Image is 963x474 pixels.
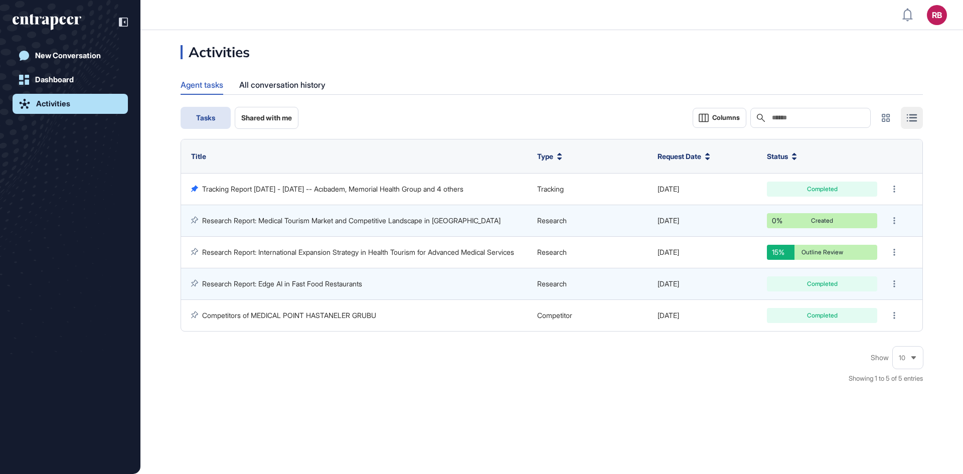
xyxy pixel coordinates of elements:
[899,354,905,362] span: 10
[537,152,562,161] button: Type
[202,279,362,288] a: Research Report: Edge AI in Fast Food Restaurants
[658,152,710,161] button: Request Date
[658,216,679,225] span: [DATE]
[241,114,292,122] span: Shared with me
[13,94,128,114] a: Activities
[191,152,206,161] span: Title
[774,281,870,287] div: Completed
[712,114,740,121] span: Columns
[774,249,870,255] div: Outline Review
[181,45,250,59] div: Activities
[537,311,572,320] span: Competitor
[774,218,870,224] div: Created
[658,152,701,161] span: Request Date
[202,216,501,225] a: Research Report: Medical Tourism Market and Competitive Landscape in [GEOGRAPHIC_DATA]
[693,108,746,128] button: Columns
[202,185,463,193] a: Tracking Report [DATE] - [DATE] -- Acıbadem, Memorial Health Group and 4 others
[202,311,376,320] a: Competitors of MEDICAL POINT HASTANELER GRUBU
[658,185,679,193] span: [DATE]
[13,70,128,90] a: Dashboard
[537,248,567,256] span: Research
[537,152,553,161] span: Type
[774,186,870,192] div: Completed
[537,216,567,225] span: Research
[36,99,70,108] div: Activities
[181,107,231,129] button: Tasks
[658,279,679,288] span: [DATE]
[767,213,794,228] div: 0%
[13,14,81,30] div: entrapeer-logo
[658,311,679,320] span: [DATE]
[13,46,128,66] a: New Conversation
[927,5,947,25] button: RB
[35,75,74,84] div: Dashboard
[767,152,797,161] button: Status
[537,185,564,193] span: Tracking
[239,75,326,95] div: All conversation history
[181,75,223,94] div: Agent tasks
[767,152,788,161] span: Status
[767,245,794,260] div: 15%
[658,248,679,256] span: [DATE]
[871,354,889,362] span: Show
[35,51,101,60] div: New Conversation
[202,248,514,256] a: Research Report: International Expansion Strategy in Health Tourism for Advanced Medical Services
[235,107,298,129] button: Shared with me
[849,374,923,384] div: Showing 1 to 5 of 5 entries
[537,279,567,288] span: Research
[196,114,215,122] span: Tasks
[774,312,870,319] div: Completed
